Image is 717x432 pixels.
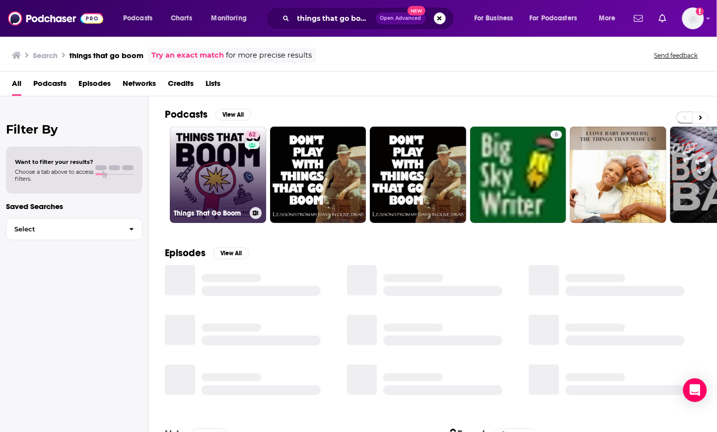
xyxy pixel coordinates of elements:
span: Logged in as WorldWide452 [682,7,704,29]
a: Show notifications dropdown [655,10,670,27]
p: Saved Searches [6,202,143,211]
h3: Search [33,51,58,60]
a: Lists [206,75,220,96]
a: Show notifications dropdown [630,10,647,27]
a: Episodes [78,75,111,96]
span: 62 [249,130,256,140]
button: Show profile menu [682,7,704,29]
button: Select [6,218,143,240]
h2: Podcasts [165,108,208,121]
span: Open Advanced [380,16,422,21]
img: Podchaser - Follow, Share and Rate Podcasts [8,9,103,28]
div: Open Intercom Messenger [683,378,707,402]
a: 62 [245,131,260,139]
span: Charts [171,11,192,25]
button: open menu [592,10,628,26]
img: User Profile [682,7,704,29]
span: Want to filter your results? [15,158,93,165]
a: Podcasts [33,75,67,96]
span: 6 [555,130,558,140]
h2: Episodes [165,247,206,259]
span: New [408,6,426,15]
input: Search podcasts, credits, & more... [293,10,376,26]
span: For Podcasters [530,11,577,25]
div: Search podcasts, credits, & more... [276,7,464,30]
a: 6 [470,127,567,223]
span: Select [6,226,121,232]
button: Send feedback [651,51,701,60]
button: open menu [467,10,526,26]
h2: Filter By [6,122,143,137]
a: Try an exact match [151,50,224,61]
button: Open AdvancedNew [376,12,426,24]
button: View All [215,109,251,121]
h3: Things That Go Boom [174,209,246,217]
button: open menu [523,10,592,26]
svg: Add a profile image [696,7,704,15]
button: open menu [205,10,260,26]
h3: things that go boom [70,51,143,60]
button: open menu [116,10,165,26]
span: More [599,11,616,25]
a: Credits [168,75,194,96]
span: Monitoring [212,11,247,25]
a: All [12,75,21,96]
a: Networks [123,75,156,96]
a: Charts [164,10,198,26]
span: For Business [474,11,513,25]
span: Podcasts [123,11,152,25]
span: for more precise results [226,50,312,61]
a: 6 [551,131,562,139]
a: EpisodesView All [165,247,249,259]
a: PodcastsView All [165,108,251,121]
button: View All [214,247,249,259]
span: Choose a tab above to access filters. [15,168,93,182]
a: 62Things That Go Boom [170,127,266,223]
